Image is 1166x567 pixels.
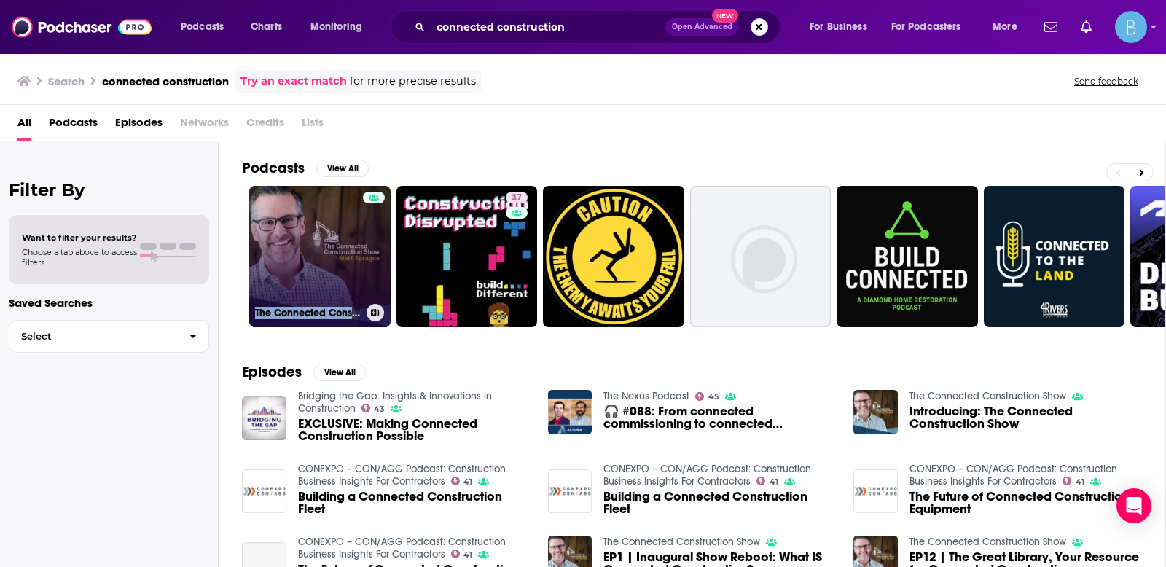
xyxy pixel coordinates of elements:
img: Introducing: The Connected Construction Show [853,390,898,434]
span: 43 [374,406,385,412]
a: All [17,111,31,141]
a: Episodes [115,111,163,141]
a: EXCLUSIVE: Making Connected Construction Possible [298,418,531,442]
span: Lists [302,111,324,141]
a: 37 [506,192,528,203]
button: View All [313,364,366,381]
a: 41 [1063,477,1084,485]
img: Building a Connected Construction Fleet [242,469,286,514]
h2: Filter By [9,179,209,200]
span: Charts [251,17,282,37]
span: 41 [1076,479,1084,485]
img: User Profile [1115,11,1147,43]
a: Show notifications dropdown [1038,15,1063,39]
button: open menu [300,15,381,39]
p: Saved Searches [9,296,209,310]
button: Select [9,320,209,353]
a: Introducing: The Connected Construction Show [909,405,1142,430]
a: Try an exact match [240,73,347,90]
a: Charts [241,15,291,39]
img: 🎧 #088: From connected commissioning to connected construction [548,390,592,434]
a: The Connected Construction Show [909,536,1066,548]
a: 🎧 #088: From connected commissioning to connected construction [603,405,836,430]
h2: Episodes [242,363,302,381]
button: View All [316,160,369,177]
span: 45 [708,394,719,400]
img: EXCLUSIVE: Making Connected Construction Possible [242,396,286,441]
span: Monitoring [310,17,362,37]
button: open menu [171,15,243,39]
a: 41 [451,477,473,485]
button: Show profile menu [1115,11,1147,43]
a: 37 [396,186,538,327]
span: 41 [463,552,472,558]
a: The Nexus Podcast [603,390,689,402]
h3: Search [48,74,85,88]
a: 45 [695,392,719,401]
span: for more precise results [350,73,476,90]
a: CONEXPO – CON/AGG Podcast: Construction Business Insights For Contractors [298,536,506,560]
a: 41 [756,477,778,485]
span: Logged in as BLASTmedia [1115,11,1147,43]
button: open menu [799,15,885,39]
img: Building a Connected Construction Fleet [548,469,592,514]
span: 41 [463,479,472,485]
a: Show notifications dropdown [1075,15,1097,39]
div: Search podcasts, credits, & more... [404,10,794,44]
span: Credits [246,111,284,141]
button: Send feedback [1070,75,1143,87]
a: PodcastsView All [242,159,369,177]
span: For Business [810,17,867,37]
button: Open AdvancedNew [665,18,739,36]
img: Podchaser - Follow, Share and Rate Podcasts [12,13,152,41]
a: Building a Connected Construction Fleet [603,490,836,515]
input: Search podcasts, credits, & more... [431,15,665,39]
h2: Podcasts [242,159,305,177]
div: Open Intercom Messenger [1116,488,1151,523]
a: The Connected Construction Show [603,536,760,548]
span: Podcasts [181,17,224,37]
a: CONEXPO – CON/AGG Podcast: Construction Business Insights For Contractors [603,463,811,488]
span: Choose a tab above to access filters. [22,247,137,267]
span: Open Advanced [672,23,732,31]
a: CONEXPO – CON/AGG Podcast: Construction Business Insights For Contractors [298,463,506,488]
span: Networks [180,111,229,141]
a: 41 [451,550,473,558]
img: The Future of Connected Construction Equipment [853,469,898,514]
button: open menu [882,15,982,39]
a: EpisodesView All [242,363,366,381]
button: open menu [982,15,1036,39]
span: Want to filter your results? [22,232,137,243]
span: 37 [512,191,522,206]
a: The Future of Connected Construction Equipment [909,490,1142,515]
span: For Podcasters [891,17,961,37]
a: 43 [361,404,386,412]
a: Building a Connected Construction Fleet [298,490,531,515]
span: More [993,17,1017,37]
h3: connected construction [102,74,229,88]
a: The Connected Construction Show [249,186,391,327]
span: New [712,9,738,23]
h3: The Connected Construction Show [255,307,361,319]
a: Podcasts [49,111,98,141]
a: Bridging the Gap: Insights & Innovations in Construction [298,390,492,415]
span: Select [9,332,178,341]
a: The Connected Construction Show [909,390,1066,402]
a: CONEXPO – CON/AGG Podcast: Construction Business Insights For Contractors [909,463,1117,488]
